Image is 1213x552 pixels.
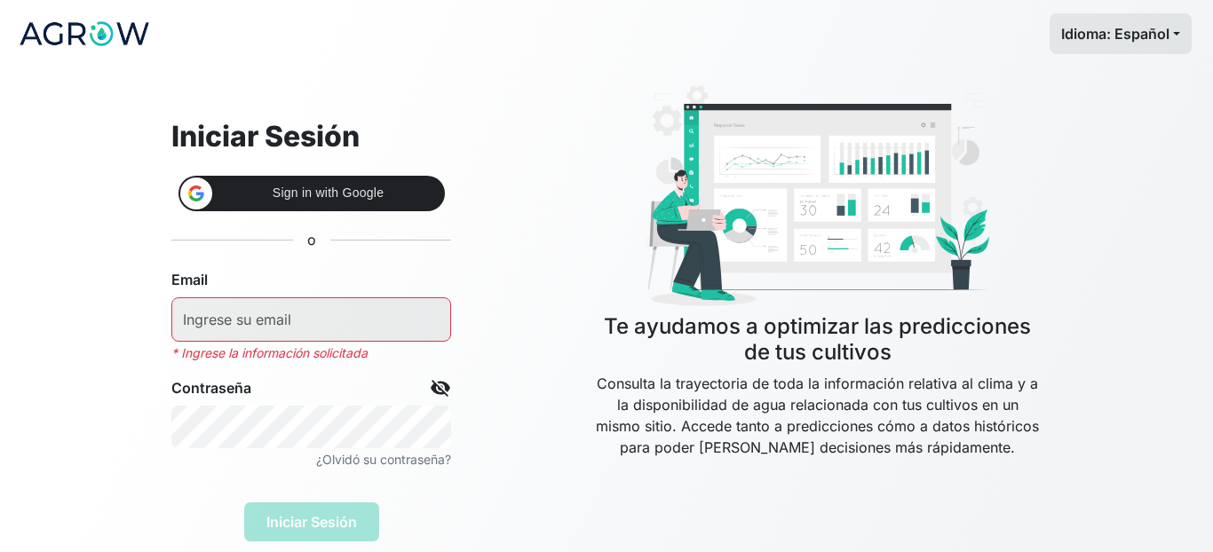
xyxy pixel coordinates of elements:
p: Consulta la trayectoria de toda la información relativa al clima y a la disponibilidad de agua re... [593,373,1042,501]
h2: Iniciar Sesión [171,120,451,154]
h4: Te ayudamos a optimizar las predicciones de tus cultivos [593,314,1042,366]
label: Email [171,269,208,290]
input: Ingrese su email [171,297,451,342]
div: Sign in with Google [178,176,445,211]
p: o [307,229,316,250]
small: * Ingrese la información solicitada [171,345,368,360]
span: visibility_off [430,377,451,398]
small: ¿Olvidó su contraseña? [316,452,451,467]
label: Contraseña [171,377,251,398]
button: Idioma: Español [1050,13,1192,54]
span: Sign in with Google [223,184,434,202]
img: logo [18,12,151,56]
